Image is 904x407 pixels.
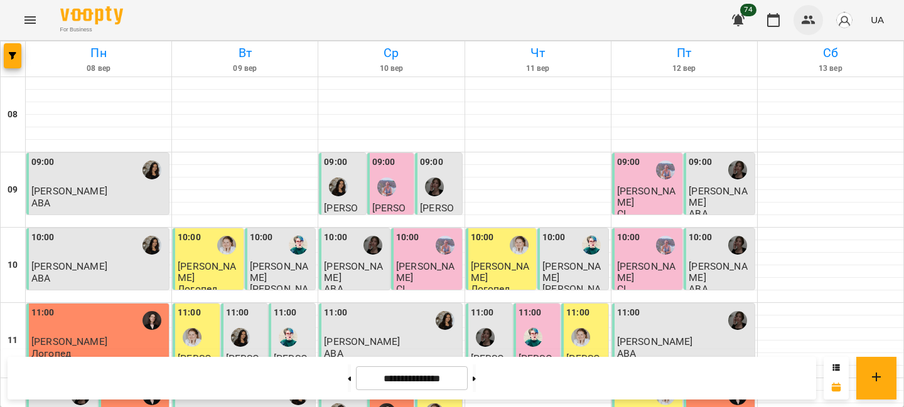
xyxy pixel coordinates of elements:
[471,260,529,283] span: [PERSON_NAME]
[425,177,444,196] img: Данюк Дарина
[31,273,50,283] p: АВА
[279,328,298,347] img: Тетяна Кострицька
[15,5,45,35] button: Menu
[324,306,347,320] label: 11:00
[178,306,201,320] label: 11:00
[377,177,396,196] img: Вікторія Ангела
[396,231,419,245] label: 10:00
[617,336,693,347] span: [PERSON_NAME]
[582,236,601,255] img: Тетяна Кострицька
[250,260,308,283] span: [PERSON_NAME]
[250,231,273,245] label: 10:00
[217,236,236,255] img: Ольга Фурт
[524,328,542,347] img: Тетяна Кострицька
[689,231,712,245] label: 10:00
[436,311,455,330] div: Оксана Шкалей
[571,328,590,347] div: Ольга Фурт
[31,260,107,272] span: [PERSON_NAME]
[372,202,406,236] span: [PERSON_NAME]
[760,63,901,75] h6: 13 вер
[143,311,161,330] img: Жук Вікторія
[31,156,55,169] label: 09:00
[324,156,347,169] label: 09:00
[8,258,18,272] h6: 10
[420,202,454,236] span: [PERSON_NAME]
[728,161,747,179] img: Данюк Дарина
[28,43,169,63] h6: Пн
[476,328,495,347] img: Данюк Дарина
[289,236,308,255] img: Тетяна Кострицька
[836,11,853,29] img: avatar_s.png
[467,43,609,63] h6: Чт
[396,260,455,283] span: [PERSON_NAME]
[728,236,747,255] img: Данюк Дарина
[363,236,382,255] img: Данюк Дарина
[178,283,217,294] p: Логопед
[31,306,55,320] label: 11:00
[617,208,626,219] p: СІ
[617,348,636,359] p: АВА
[542,231,566,245] label: 10:00
[471,231,494,245] label: 10:00
[274,306,297,320] label: 11:00
[143,161,161,179] div: Оксана Шкалей
[31,231,55,245] label: 10:00
[31,198,50,208] p: АВА
[60,6,123,24] img: Voopty Logo
[689,260,747,283] span: [PERSON_NAME]
[519,306,542,320] label: 11:00
[617,283,626,294] p: СІ
[174,43,316,63] h6: Вт
[143,236,161,255] img: Оксана Шкалей
[471,306,494,320] label: 11:00
[8,334,18,347] h6: 11
[689,156,712,169] label: 09:00
[617,306,640,320] label: 11:00
[178,260,236,283] span: [PERSON_NAME]
[617,185,675,208] span: [PERSON_NAME]
[28,63,169,75] h6: 08 вер
[728,311,747,330] img: Данюк Дарина
[396,283,405,294] p: СІ
[324,283,343,294] p: АВА
[231,328,250,347] img: Оксана Шкалей
[617,156,640,169] label: 09:00
[324,231,347,245] label: 10:00
[613,43,755,63] h6: Пт
[174,63,316,75] h6: 09 вер
[471,283,510,294] p: Логопед
[656,161,675,179] img: Вікторія Ангела
[617,260,675,283] span: [PERSON_NAME]
[689,208,708,219] p: АВА
[329,177,348,196] div: Оксана Шкалей
[866,8,889,31] button: UA
[8,108,18,122] h6: 08
[8,183,18,197] h6: 09
[613,63,755,75] h6: 12 вер
[420,156,443,169] label: 09:00
[871,13,884,26] span: UA
[324,202,358,236] span: [PERSON_NAME]
[226,306,249,320] label: 11:00
[31,348,71,359] p: Логопед
[31,185,107,197] span: [PERSON_NAME]
[324,260,382,283] span: [PERSON_NAME]
[656,236,675,255] img: Вікторія Ангела
[324,348,343,359] p: АВА
[436,236,455,255] img: Вікторія Ангела
[178,231,201,245] label: 10:00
